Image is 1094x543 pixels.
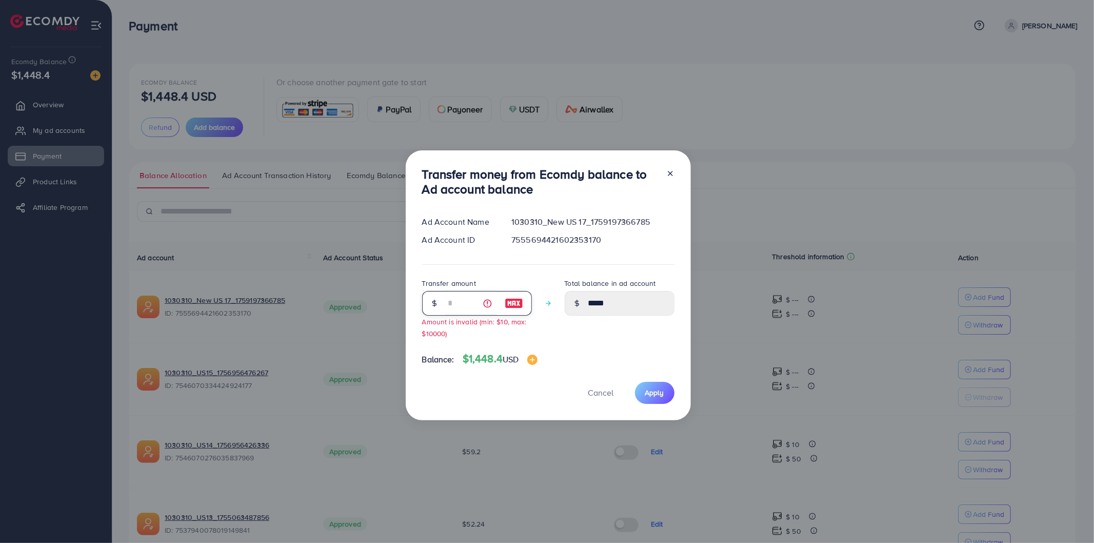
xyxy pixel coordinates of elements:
h3: Transfer money from Ecomdy balance to Ad account balance [422,167,658,197]
small: Amount is invalid (min: $10, max: $10000) [422,317,527,338]
span: Cancel [588,387,614,398]
div: 1030310_New US 17_1759197366785 [503,216,682,228]
button: Apply [635,382,674,404]
div: 7555694421602353170 [503,234,682,246]
button: Cancel [575,382,627,404]
img: image [505,297,523,309]
span: Balance: [422,354,454,365]
label: Total balance in ad account [565,278,656,288]
img: image [527,355,538,365]
h4: $1,448.4 [463,353,538,365]
div: Ad Account Name [414,216,504,228]
span: USD [503,354,519,365]
label: Transfer amount [422,278,476,288]
div: Ad Account ID [414,234,504,246]
iframe: Chat [1050,497,1086,535]
span: Apply [645,387,664,398]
